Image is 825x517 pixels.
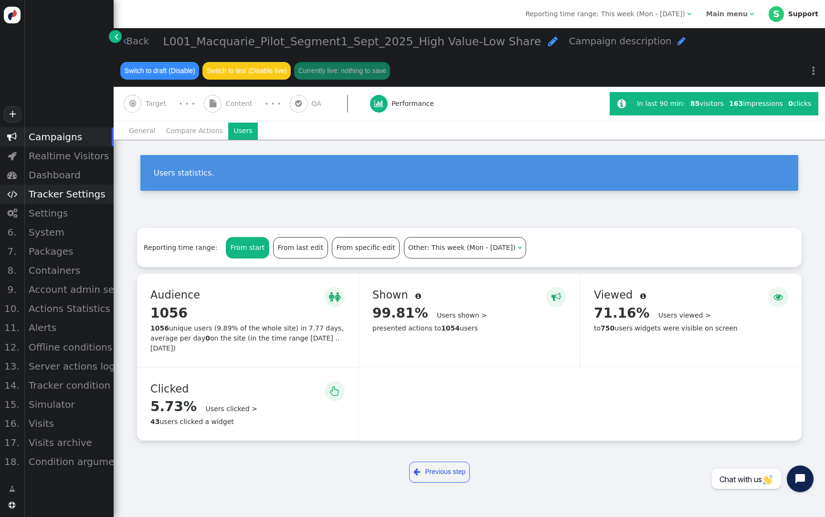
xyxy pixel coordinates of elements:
[24,318,114,337] div: Alerts
[294,62,390,79] button: Currently live: nothing to save
[677,36,686,46] span: 
[150,417,345,427] div: users clicked a widget
[374,100,383,107] span: 
[24,433,114,452] div: Visits archive
[24,204,114,223] div: Settings
[295,100,302,107] span: 
[372,289,413,301] span: Shown
[179,97,195,110] div: · · ·
[210,100,216,107] span: 
[120,62,199,79] button: Switch to draft (Disable)
[729,100,783,107] span: impressions
[144,243,224,253] div: Reporting time range:
[330,384,339,398] span: 
[150,399,197,414] span: 5.73%
[594,289,638,301] span: Viewed
[8,151,17,161] span: 
[413,466,420,478] span: 
[687,10,691,17] span: 
[154,168,785,177] div: Users statistics.
[24,471,114,490] div: Condition search word
[123,34,149,48] a: Back
[24,261,114,280] div: Containers
[290,87,370,121] a:  QA
[551,290,561,304] span: 
[391,99,438,109] span: Performance
[24,185,114,204] div: Tracker Settings
[525,10,685,18] span: Reporting time range: This week (Mon - [DATE])
[409,462,470,483] a: Previous step
[415,293,421,300] span: 
[7,132,17,142] span: 
[637,99,687,109] div: In last 90 min:
[370,87,455,121] a:  Performance
[408,244,516,251] span: Other: This week (Mon - [DATE])
[150,383,194,395] span: Clicked
[334,290,341,304] span: 
[311,99,325,109] span: QA
[332,238,399,258] div: From specific edit
[372,323,566,333] div: presented actions to users
[124,87,204,121] a:  Target · · ·
[205,334,210,342] b: 0
[24,127,114,146] div: Campaigns
[123,36,127,46] span: 
[24,452,114,471] div: Condition argument strength
[163,35,541,48] span: L001_Macquarie_Pilot_Segment1_Sept_2025_High Value-Low Share
[24,357,114,376] div: Server actions log
[150,305,188,321] span: 1056
[24,146,114,165] div: Realtime Visitors
[769,6,784,21] div: S
[4,106,21,123] a: +
[569,36,672,47] span: Campaign description
[228,123,258,140] li: Users
[594,305,650,321] span: 71.16%
[788,100,793,107] b: 0
[24,242,114,261] div: Packages
[548,36,558,47] span: 
[109,30,122,43] a: 
[24,280,114,299] div: Account admin settings
[2,480,22,497] a: 
[617,99,626,109] span: 
[372,305,428,321] span: 99.81%
[150,323,345,353] div: unique users (9.89% of the whole site) in 7.77 days, average per day on the site (in the time ran...
[9,502,15,508] span: 
[150,324,169,332] b: 1056
[658,311,711,319] a: Users viewed >
[24,338,114,357] div: Offline conditions
[9,484,15,494] span: 
[729,100,743,107] b: 163
[687,99,726,109] div: visitors
[124,123,161,140] li: General
[150,418,159,425] b: 43
[750,10,754,17] span: 
[274,238,328,258] div: From last edit
[7,170,17,180] span: 
[226,238,269,258] div: From start
[24,299,114,318] div: Actions Statistics
[115,31,118,41] span: 
[4,7,21,23] img: logo-icon.svg
[265,97,281,110] div: · · ·
[802,57,825,85] a: ⋮
[204,87,290,121] a:  Content · · ·
[690,100,699,107] b: 85
[24,414,114,433] div: Visits
[24,223,114,242] div: System
[7,208,17,218] span: 
[518,244,522,251] span: 
[441,324,460,332] b: 1054
[7,189,17,199] span: 
[24,376,114,395] div: Tracker condition state
[706,10,748,18] b: Main menu
[161,123,228,140] li: Compare Actions
[206,405,257,413] a: Users clicked >
[601,324,614,332] b: 750
[437,311,487,319] a: Users shown >
[788,100,811,107] span: clicks
[640,293,646,300] span: 
[150,289,205,301] span: Audience
[24,395,114,414] div: Simulator
[146,99,170,109] span: Target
